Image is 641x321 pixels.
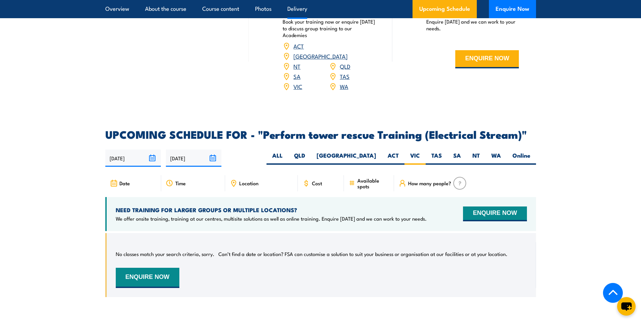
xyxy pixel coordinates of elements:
a: QLD [340,62,350,70]
span: Date [119,180,130,186]
a: WA [340,82,348,90]
input: From date [105,150,161,167]
p: We offer onsite training, training at our centres, multisite solutions as well as online training... [116,215,427,222]
a: ACT [293,42,304,50]
a: VIC [293,82,302,90]
button: ENQUIRE NOW [455,50,519,68]
label: WA [486,152,507,165]
button: chat-button [617,297,636,316]
button: ENQUIRE NOW [463,206,527,221]
h4: NEED TRAINING FOR LARGER GROUPS OR MULTIPLE LOCATIONS? [116,206,427,214]
p: Enquire [DATE] and we can work to your needs. [426,18,519,32]
p: No classes match your search criteria, sorry. [116,251,214,257]
label: TAS [426,152,448,165]
span: Cost [312,180,322,186]
label: QLD [288,152,311,165]
label: VIC [404,152,426,165]
a: TAS [340,72,350,80]
span: How many people? [408,180,451,186]
a: SA [293,72,300,80]
input: To date [166,150,221,167]
label: SA [448,152,467,165]
h2: UPCOMING SCHEDULE FOR - "Perform tower rescue Training (Electrical Stream)" [105,129,536,139]
label: NT [467,152,486,165]
p: Can’t find a date or location? FSA can customise a solution to suit your business or organisation... [218,251,507,257]
span: Available spots [357,178,389,189]
button: ENQUIRE NOW [116,268,179,288]
span: Time [175,180,186,186]
a: [GEOGRAPHIC_DATA] [293,52,348,60]
p: Book your training now or enquire [DATE] to discuss group training to our Academies [283,18,376,38]
span: Location [239,180,258,186]
label: Online [507,152,536,165]
label: [GEOGRAPHIC_DATA] [311,152,382,165]
label: ALL [266,152,288,165]
label: ACT [382,152,404,165]
a: NT [293,62,300,70]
